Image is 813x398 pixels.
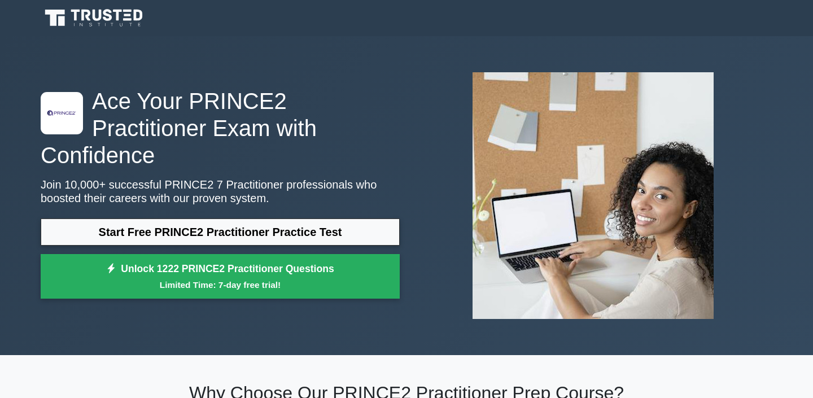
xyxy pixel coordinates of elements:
[41,254,400,299] a: Unlock 1222 PRINCE2 Practitioner QuestionsLimited Time: 7-day free trial!
[41,88,400,169] h1: Ace Your PRINCE2 Practitioner Exam with Confidence
[41,178,400,205] p: Join 10,000+ successful PRINCE2 7 Practitioner professionals who boosted their careers with our p...
[55,278,386,291] small: Limited Time: 7-day free trial!
[41,218,400,246] a: Start Free PRINCE2 Practitioner Practice Test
